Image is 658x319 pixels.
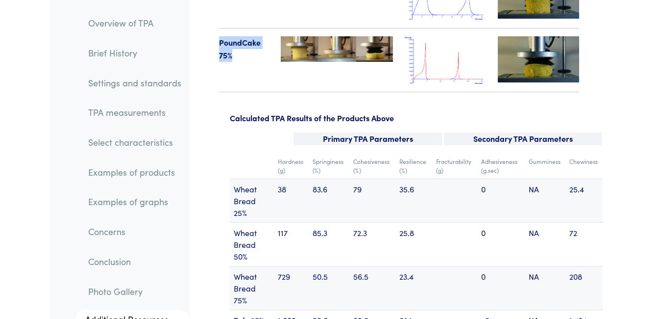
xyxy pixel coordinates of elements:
a: Select characteristics [80,131,189,154]
td: 208 [565,266,603,310]
p: PoundCake 75% [219,36,269,61]
a: Conclusion [80,250,189,273]
a: Overview of TPA [80,12,189,34]
td: 79 [349,179,395,222]
a: Settings and standards [80,71,189,94]
td: 50.5 [309,266,349,310]
img: poundcake_tpa_75.png [405,36,486,84]
td: 83.6 [309,179,349,222]
a: Examples of graphs [80,190,189,213]
td: 117 [274,222,309,266]
td: Springiness (%) [309,153,349,179]
td: Gumminess [525,153,565,179]
td: 0 [477,222,525,266]
td: NA [525,222,565,266]
td: 72.3 [349,222,395,266]
img: poundcake-videotn-75.jpg [498,36,579,82]
td: Wheat Bread 75% [230,266,274,310]
td: Hardness (g) [274,153,309,179]
td: 85.3 [309,222,349,266]
td: 0 [477,179,525,222]
td: Chewiness [565,153,603,179]
a: Photo Gallery [80,280,189,302]
td: Fracturability (g) [432,153,477,179]
td: 35.6 [395,179,432,222]
td: 729 [274,266,309,310]
td: Adhesiveness (g.sec) [477,153,525,179]
a: Concerns [80,220,189,243]
td: NA [525,179,565,222]
td: 25.8 [395,222,432,266]
td: 0 [477,266,525,310]
td: 38 [274,179,309,222]
td: 56.5 [349,266,395,310]
td: NA [525,266,565,310]
td: Resilience (%) [395,153,432,179]
td: 72 [565,222,603,266]
a: Brief History [80,42,189,64]
td: 23.4 [395,266,432,310]
td: 25.4 [565,179,603,222]
a: TPA measurements [80,101,189,124]
td: Wheat Bread 50% [230,222,274,266]
p: Primary TPA Parameters [293,133,442,145]
a: Examples of products [80,161,189,184]
p: Secondary TPA Parameters [444,133,602,145]
p: Calculated TPA Results of the Products Above [230,112,603,125]
img: poundcake-75-123-tpa.jpg [281,36,393,62]
td: Wheat Bread 25% [230,179,274,222]
td: Cohesiveness (%) [349,153,395,179]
